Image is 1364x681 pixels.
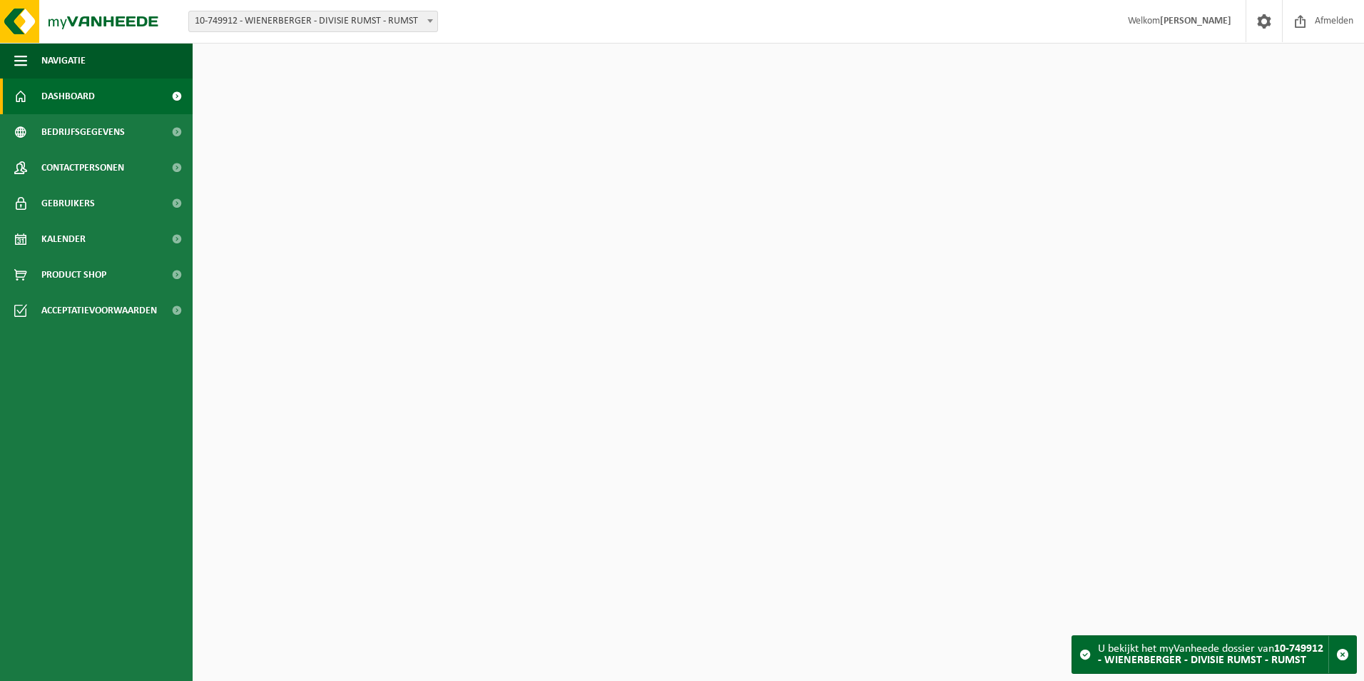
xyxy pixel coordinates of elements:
[41,79,95,114] span: Dashboard
[189,11,437,31] span: 10-749912 - WIENERBERGER - DIVISIE RUMST - RUMST
[1160,16,1231,26] strong: [PERSON_NAME]
[188,11,438,32] span: 10-749912 - WIENERBERGER - DIVISIE RUMST - RUMST
[41,257,106,293] span: Product Shop
[1098,636,1328,673] div: U bekijkt het myVanheede dossier van
[41,186,95,221] span: Gebruikers
[1098,643,1323,666] strong: 10-749912 - WIENERBERGER - DIVISIE RUMST - RUMST
[41,114,125,150] span: Bedrijfsgegevens
[41,150,124,186] span: Contactpersonen
[41,293,157,328] span: Acceptatievoorwaarden
[41,221,86,257] span: Kalender
[41,43,86,79] span: Navigatie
